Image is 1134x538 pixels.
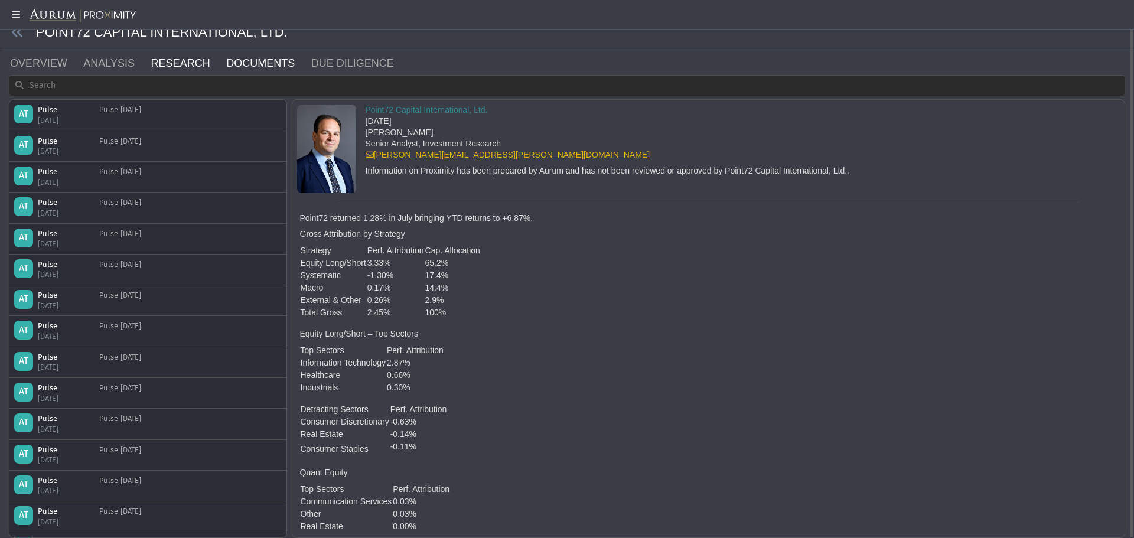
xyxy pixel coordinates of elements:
[386,357,444,369] td: 2.87%
[99,506,141,527] div: Pulse [DATE]
[14,352,33,371] div: AT
[390,416,448,428] td: -0.63%
[366,116,850,127] div: [DATE]
[99,105,141,125] div: Pulse [DATE]
[300,369,387,382] td: Healthcare
[38,506,85,517] div: Pulse
[99,321,141,341] div: Pulse [DATE]
[390,441,447,452] p: -0.11%
[38,362,85,373] div: [DATE]
[38,331,85,342] div: [DATE]
[99,352,141,373] div: Pulse [DATE]
[300,520,393,533] td: Real Estate
[38,259,85,270] div: Pulse
[300,416,390,428] td: Consumer Discretionary
[367,282,425,294] td: 0.17%
[425,307,481,319] td: 100%
[38,321,85,331] div: Pulse
[99,136,141,156] div: Pulse [DATE]
[366,127,850,138] div: [PERSON_NAME]
[300,508,393,520] td: Other
[367,307,425,319] td: 2.45%
[367,244,425,257] td: Perf. Attribution
[38,301,85,311] div: [DATE]
[38,136,85,146] div: Pulse
[14,259,33,278] div: AT
[38,197,85,208] div: Pulse
[38,485,85,496] div: [DATE]
[2,14,1134,51] div: POINT72 CAPITAL INTERNATIONAL, LTD.
[366,138,850,149] div: Senior Analyst, Investment Research
[38,383,85,393] div: Pulse
[9,51,82,75] a: OVERVIEW
[300,269,367,282] td: Systematic
[425,244,481,257] td: Cap. Allocation
[99,413,141,434] div: Pulse [DATE]
[300,382,387,394] td: Industrials
[38,177,85,188] div: [DATE]
[386,369,444,382] td: 0.66%
[425,269,481,282] td: 17.4%
[38,269,85,280] div: [DATE]
[310,51,409,75] a: DUE DILIGENCE
[300,483,393,495] td: Top Sectors
[38,105,85,115] div: Pulse
[14,445,33,464] div: AT
[38,455,85,465] div: [DATE]
[392,495,450,508] td: 0.03%
[367,257,425,269] td: 3.33%
[392,508,450,520] td: 0.03%
[390,428,448,441] td: -0.14%
[150,51,226,75] a: RESEARCH
[300,495,393,508] td: Communication Services
[367,269,425,282] td: -1.30%
[301,308,343,317] strong: Total Gross
[38,475,85,486] div: Pulse
[99,197,141,218] div: Pulse [DATE]
[30,9,136,23] img: Aurum-Proximity%20white.svg
[38,424,85,435] div: [DATE]
[99,229,141,249] div: Pulse [DATE]
[38,290,85,301] div: Pulse
[99,445,141,465] div: Pulse [DATE]
[14,321,33,340] div: AT
[99,290,141,311] div: Pulse [DATE]
[390,403,448,416] td: Perf. Attribution
[300,428,390,441] td: Real Estate
[300,357,387,369] td: Information Technology
[366,165,850,177] div: Information on Proximity has been prepared by Aurum and has not been reviewed or approved by Poin...
[225,51,310,75] a: DOCUMENTS
[38,167,85,177] div: Pulse
[367,294,425,307] td: 0.26%
[14,136,33,155] div: AT
[82,51,149,75] a: ANALYSIS
[38,115,85,126] div: [DATE]
[38,229,85,239] div: Pulse
[99,475,141,496] div: Pulse [DATE]
[300,294,367,307] td: External & Other
[386,382,444,394] td: 0.30%
[300,229,405,239] strong: Gross Attribution by Strategy
[14,197,33,216] div: AT
[99,383,141,403] div: Pulse [DATE]
[392,483,450,495] td: Perf. Attribution
[300,468,348,477] strong: Quant Equity
[14,105,33,123] div: AT
[300,213,533,223] strong: Point72 returned 1.28% in July bringing YTD returns to +6.87%.
[14,229,33,247] div: AT
[38,413,85,424] div: Pulse
[99,167,141,187] div: Pulse [DATE]
[38,208,85,219] div: [DATE]
[14,383,33,402] div: AT
[366,150,650,159] a: [PERSON_NAME][EMAIL_ADDRESS][PERSON_NAME][DOMAIN_NAME]
[300,282,367,294] td: Macro
[300,344,387,357] td: Top Sectors
[38,517,85,527] div: [DATE]
[38,146,85,156] div: [DATE]
[300,441,390,458] td: Consumer Staples
[366,105,488,115] a: Point72 Capital International, Ltd.
[300,403,390,416] td: Detracting Sectors
[14,506,33,525] div: AT
[38,393,85,404] div: [DATE]
[425,282,481,294] td: 14.4%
